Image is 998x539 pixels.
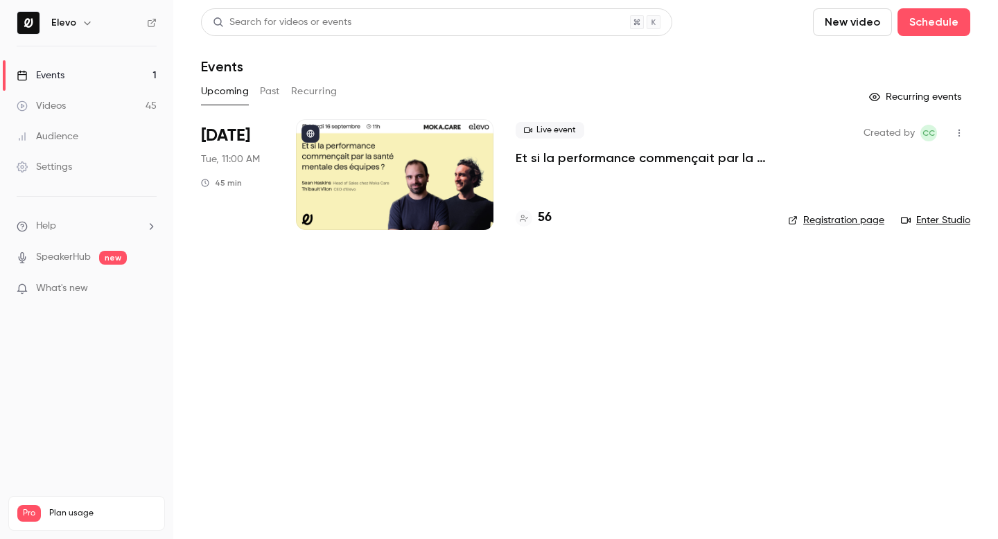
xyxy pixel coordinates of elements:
[538,209,552,227] h4: 56
[920,125,937,141] span: Clara Courtillier
[201,58,243,75] h1: Events
[516,150,766,166] a: Et si la performance commençait par la santé mentale des équipes ?
[788,213,884,227] a: Registration page
[17,99,66,113] div: Videos
[201,119,274,230] div: Sep 16 Tue, 11:00 AM (Europe/Paris)
[291,80,338,103] button: Recurring
[36,219,56,233] span: Help
[17,219,157,233] li: help-dropdown-opener
[922,125,935,141] span: CC
[17,12,40,34] img: Elevo
[213,15,351,30] div: Search for videos or events
[201,177,242,188] div: 45 min
[260,80,280,103] button: Past
[201,125,250,147] span: [DATE]
[17,505,41,522] span: Pro
[864,125,915,141] span: Created by
[51,16,76,30] h6: Elevo
[813,8,892,36] button: New video
[201,152,260,166] span: Tue, 11:00 AM
[516,209,552,227] a: 56
[49,508,156,519] span: Plan usage
[863,86,970,108] button: Recurring events
[17,69,64,82] div: Events
[898,8,970,36] button: Schedule
[36,250,91,265] a: SpeakerHub
[36,281,88,296] span: What's new
[516,122,584,139] span: Live event
[140,283,157,295] iframe: Noticeable Trigger
[901,213,970,227] a: Enter Studio
[201,80,249,103] button: Upcoming
[17,130,78,143] div: Audience
[17,160,72,174] div: Settings
[99,251,127,265] span: new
